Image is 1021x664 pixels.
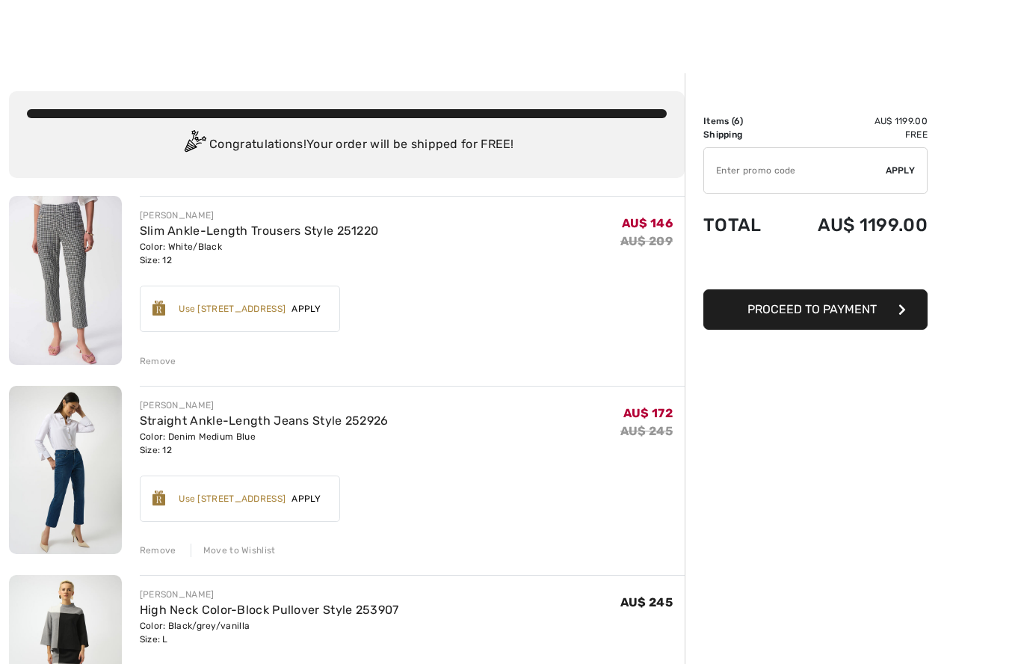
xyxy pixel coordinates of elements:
[140,240,379,267] div: Color: White/Black Size: 12
[179,302,286,316] div: Use [STREET_ADDRESS]
[140,544,176,557] div: Remove
[140,354,176,368] div: Remove
[140,588,399,601] div: [PERSON_NAME]
[191,544,276,557] div: Move to Wishlist
[152,301,166,316] img: Reward-Logo.svg
[703,289,928,330] button: Proceed to Payment
[703,128,780,141] td: Shipping
[780,128,928,141] td: Free
[622,216,673,230] span: AU$ 146
[9,386,122,555] img: Straight Ankle-Length Jeans Style 252926
[780,114,928,128] td: AU$ 1199.00
[747,302,877,316] span: Proceed to Payment
[140,399,389,412] div: [PERSON_NAME]
[140,209,379,222] div: [PERSON_NAME]
[27,130,667,160] div: Congratulations! Your order will be shipped for FREE!
[780,200,928,250] td: AU$ 1199.00
[179,492,286,505] div: Use [STREET_ADDRESS]
[140,603,399,617] a: High Neck Color-Block Pullover Style 253907
[886,164,916,177] span: Apply
[9,196,122,365] img: Slim Ankle-Length Trousers Style 251220
[703,250,928,284] iframe: PayPal
[623,406,673,420] span: AU$ 172
[704,148,886,193] input: Promo code
[703,114,780,128] td: Items ( )
[286,492,327,505] span: Apply
[286,302,327,316] span: Apply
[152,491,166,505] img: Reward-Logo.svg
[703,200,780,250] td: Total
[140,224,379,238] a: Slim Ankle-Length Trousers Style 251220
[140,414,389,428] a: Straight Ankle-Length Jeans Style 252926
[620,595,673,609] span: AU$ 245
[179,130,209,160] img: Congratulation2.svg
[734,116,740,126] span: 6
[140,619,399,646] div: Color: Black/grey/vanilla Size: L
[620,234,673,248] s: AU$ 209
[140,430,389,457] div: Color: Denim Medium Blue Size: 12
[620,424,673,438] s: AU$ 245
